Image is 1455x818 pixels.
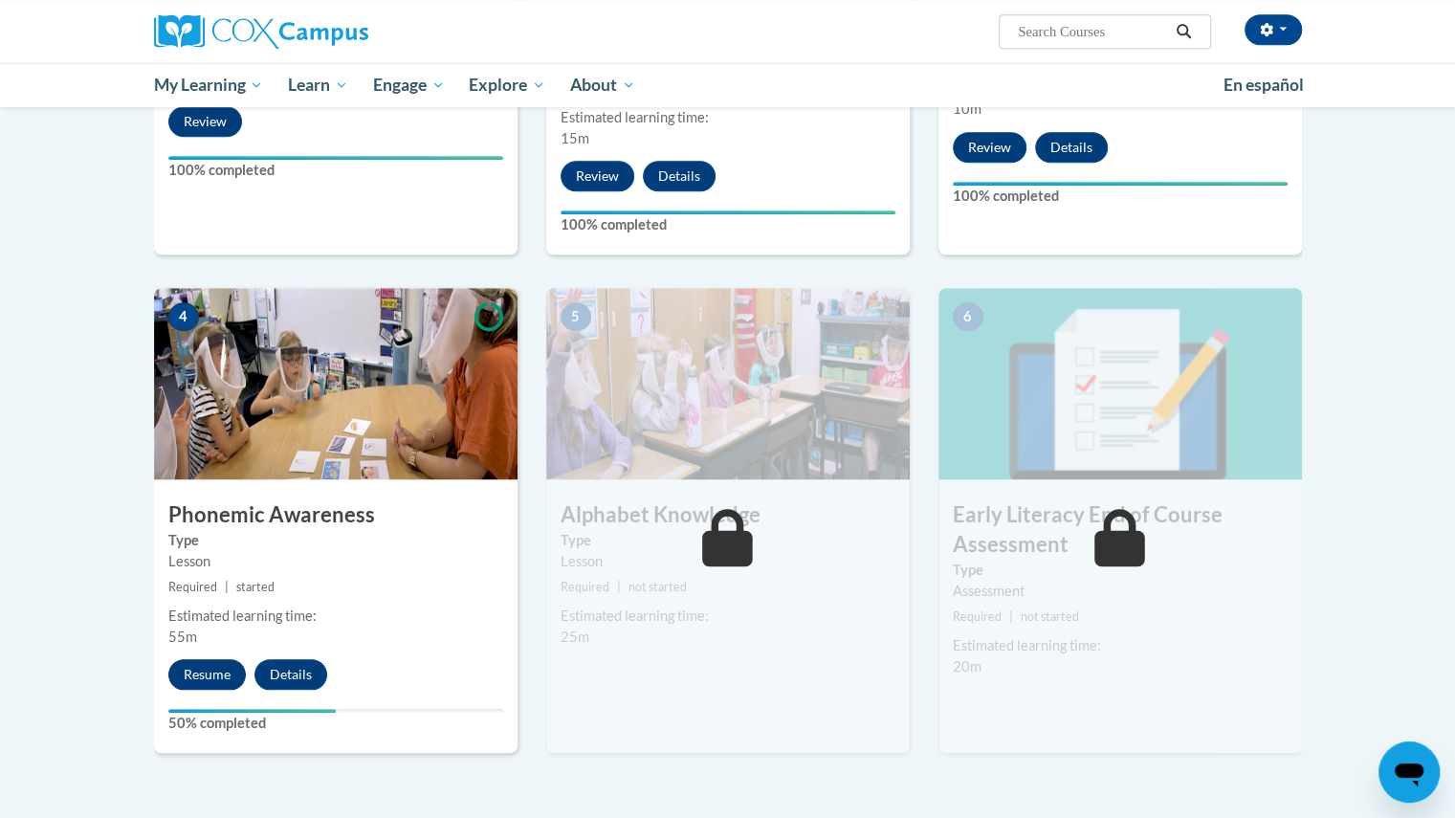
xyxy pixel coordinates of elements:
[288,74,348,97] span: Learn
[373,74,445,97] span: Engage
[469,74,545,97] span: Explore
[254,659,327,690] button: Details
[168,580,217,594] span: Required
[953,560,1288,581] label: Type
[1009,609,1013,624] span: |
[168,156,503,160] div: Your progress
[628,580,687,594] span: not started
[154,500,518,530] h3: Phonemic Awareness
[561,130,589,146] span: 15m
[154,14,368,49] img: Cox Campus
[1169,20,1198,43] button: Search
[953,609,1002,624] span: Required
[546,288,910,479] img: Course Image
[953,100,981,117] span: 10m
[168,709,336,713] div: Your progress
[168,713,503,734] label: 50% completed
[168,629,197,645] span: 55m
[953,635,1288,656] div: Estimated learning time:
[168,606,503,627] div: Estimated learning time:
[1211,65,1316,105] a: En español
[561,580,609,594] span: Required
[168,659,246,690] button: Resume
[617,580,621,594] span: |
[142,63,276,107] a: My Learning
[154,288,518,479] img: Course Image
[276,63,361,107] a: Learn
[168,302,199,331] span: 4
[561,161,634,191] button: Review
[561,210,895,214] div: Your progress
[361,63,457,107] a: Engage
[546,500,910,530] h3: Alphabet Knowledge
[953,132,1026,163] button: Review
[561,551,895,572] div: Lesson
[561,629,589,645] span: 25m
[125,63,1331,107] div: Main menu
[236,580,275,594] span: started
[168,530,503,551] label: Type
[1224,75,1304,95] span: En español
[1035,132,1108,163] button: Details
[456,63,558,107] a: Explore
[561,107,895,128] div: Estimated learning time:
[570,74,635,97] span: About
[154,14,518,49] a: Cox Campus
[938,288,1302,479] img: Course Image
[953,658,981,674] span: 20m
[561,214,895,235] label: 100% completed
[643,161,716,191] button: Details
[168,551,503,572] div: Lesson
[561,606,895,627] div: Estimated learning time:
[225,580,229,594] span: |
[1021,609,1079,624] span: not started
[953,182,1288,186] div: Your progress
[1378,741,1440,803] iframe: Button to launch messaging window
[1016,20,1169,43] input: Search Courses
[953,302,983,331] span: 6
[558,63,648,107] a: About
[953,581,1288,602] div: Assessment
[168,106,242,137] button: Review
[953,186,1288,207] label: 100% completed
[938,500,1302,560] h3: Early Literacy End of Course Assessment
[153,74,263,97] span: My Learning
[561,302,591,331] span: 5
[168,160,503,181] label: 100% completed
[561,530,895,551] label: Type
[1245,14,1302,45] button: Account Settings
